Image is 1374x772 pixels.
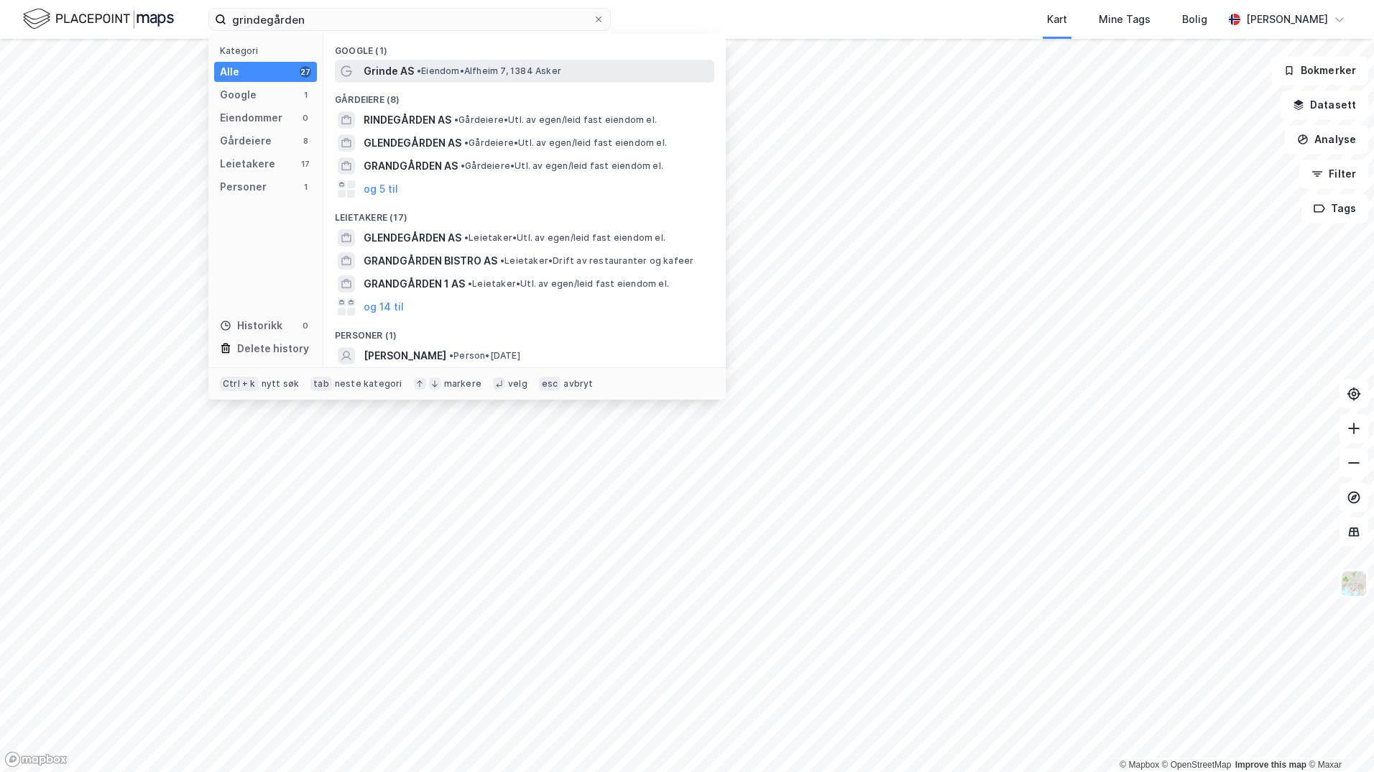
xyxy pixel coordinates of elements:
div: avbryt [563,378,593,390]
span: Eiendom • Alfheim 7, 1384 Asker [417,65,561,77]
div: 27 [300,66,311,78]
span: GLENDEGÅRDEN AS [364,229,461,247]
button: Tags [1301,194,1368,223]
span: • [454,114,458,125]
div: Alle [220,63,239,81]
span: • [417,65,421,76]
div: esc [539,377,561,391]
div: Leietakere (17) [323,201,726,226]
div: Kart [1047,11,1067,28]
span: Leietaker • Utl. av egen/leid fast eiendom el. [464,232,665,244]
button: Analyse [1285,125,1368,154]
span: • [468,278,472,289]
span: GLENDEGÅRDEN AS [364,134,461,152]
button: og 14 til [364,298,404,316]
span: Gårdeiere • Utl. av egen/leid fast eiendom el. [464,137,667,149]
div: 1 [300,89,311,101]
button: Bokmerker [1271,56,1368,85]
button: og 5 til [364,180,398,198]
div: Google (1) [323,34,726,60]
a: Mapbox [1120,760,1159,770]
span: Gårdeiere • Utl. av egen/leid fast eiendom el. [454,114,657,126]
span: • [449,350,453,361]
div: [PERSON_NAME] [1246,11,1328,28]
input: Søk på adresse, matrikkel, gårdeiere, leietakere eller personer [226,9,593,30]
button: Datasett [1281,91,1368,119]
a: OpenStreetMap [1162,760,1232,770]
span: • [461,160,465,171]
div: Google [220,86,257,104]
div: Historikk [220,317,282,334]
div: Bolig [1182,11,1207,28]
span: GRANDGÅRDEN AS [364,157,458,175]
span: GRANDGÅRDEN BISTRO AS [364,252,497,270]
div: neste kategori [335,378,402,390]
div: Personer [220,178,267,196]
div: 17 [300,158,311,170]
div: Delete history [237,340,309,357]
span: GRANDGÅRDEN 1 AS [364,275,465,293]
div: Personer (1) [323,318,726,344]
div: Kontrollprogram for chat [1302,703,1374,772]
div: Mine Tags [1099,11,1151,28]
iframe: Chat Widget [1302,703,1374,772]
img: Z [1340,570,1368,597]
div: markere [444,378,481,390]
span: • [464,137,469,148]
div: tab [310,377,332,391]
div: 0 [300,112,311,124]
span: Leietaker • Drift av restauranter og kafeer [500,255,693,267]
span: Person • [DATE] [449,350,520,362]
a: Improve this map [1235,760,1306,770]
button: Filter [1299,160,1368,188]
div: Leietakere [220,155,275,173]
span: Leietaker • Utl. av egen/leid fast eiendom el. [468,278,669,290]
span: Gårdeiere • Utl. av egen/leid fast eiendom el. [461,160,663,172]
span: RINDEGÅRDEN AS [364,111,451,129]
span: • [464,232,469,243]
div: Eiendommer [220,109,282,127]
div: 0 [300,320,311,331]
div: 8 [300,135,311,147]
div: nytt søk [262,378,300,390]
div: Gårdeiere [220,132,272,150]
a: Mapbox homepage [4,751,68,768]
span: Grinde AS [364,63,414,80]
span: [PERSON_NAME] [364,347,446,364]
div: Kategori [220,45,317,56]
div: Gårdeiere (8) [323,83,726,109]
div: 1 [300,181,311,193]
div: Ctrl + k [220,377,259,391]
img: logo.f888ab2527a4732fd821a326f86c7f29.svg [23,6,174,32]
div: velg [508,378,527,390]
span: • [500,255,504,266]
